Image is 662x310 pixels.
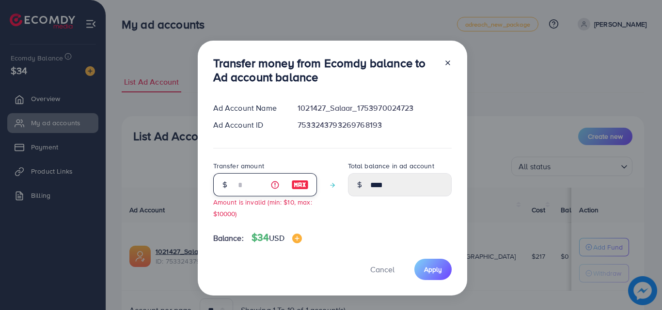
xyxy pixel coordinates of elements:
[252,232,302,244] h4: $34
[213,197,312,218] small: Amount is invalid (min: $10, max: $10000)
[370,264,394,275] span: Cancel
[292,234,302,243] img: image
[213,233,244,244] span: Balance:
[424,265,442,274] span: Apply
[205,119,290,131] div: Ad Account ID
[269,233,284,243] span: USD
[213,56,436,84] h3: Transfer money from Ecomdy balance to Ad account balance
[414,259,452,280] button: Apply
[290,103,459,114] div: 1021427_Salaar_1753970024723
[291,179,309,191] img: image
[290,119,459,131] div: 7533243793269768193
[358,259,407,280] button: Cancel
[348,161,434,171] label: Total balance in ad account
[205,103,290,114] div: Ad Account Name
[213,161,264,171] label: Transfer amount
